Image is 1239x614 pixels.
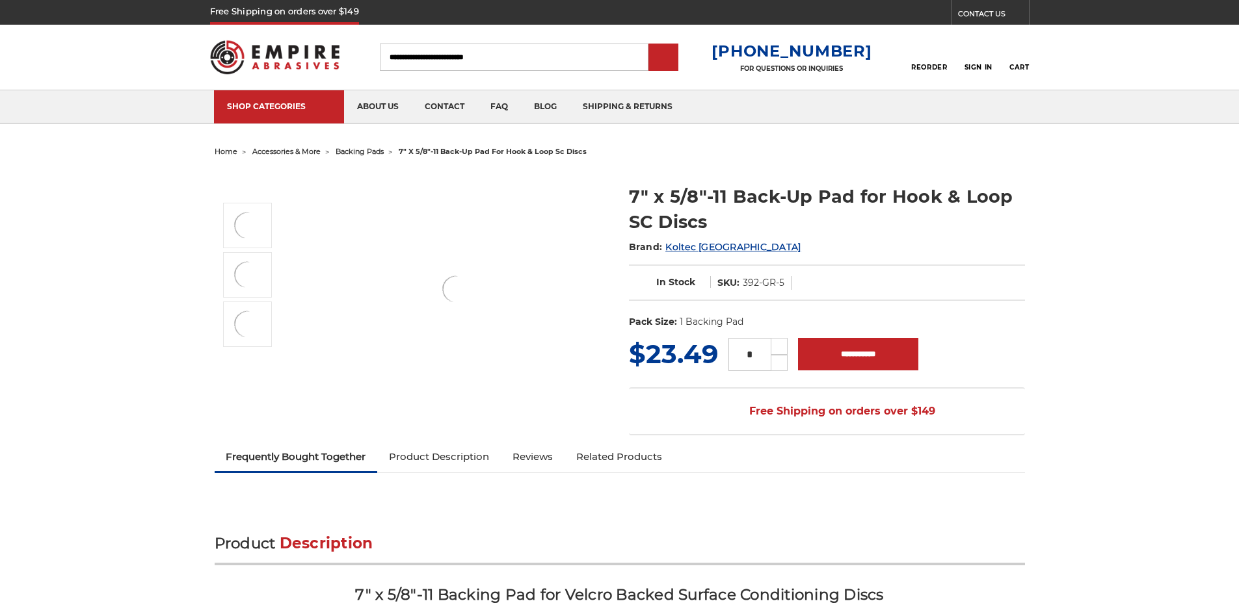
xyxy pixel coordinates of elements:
a: about us [344,90,412,123]
span: In Stock [656,276,695,288]
span: Brand: [629,241,663,253]
dt: SKU: [717,276,739,290]
span: Reorder [911,63,947,71]
a: Related Products [565,442,674,471]
div: SHOP CATEGORIES [227,101,331,111]
img: 7" x 5/8"-11 Back-Up Pad for Hook & Loop SC Discs [440,273,472,305]
a: backing pads [336,147,384,156]
a: home [215,147,237,156]
img: 7" x 5/8"-11 Back-Up Pad for Hook & Loop SC Discs [232,308,264,340]
a: Cart [1009,43,1029,71]
span: Description [280,534,373,552]
h2: 7" x 5/8"-11 Backing Pad for Velcro Backed Surface Conditioning Discs [215,585,1025,614]
a: Reorder [911,43,947,71]
img: 7" x 5/8"-11 Back-Up Pad for Hook & Loop SC Discs [232,209,264,242]
a: contact [412,90,477,123]
a: Product Description [377,442,501,471]
span: 7" x 5/8"-11 back-up pad for hook & loop sc discs [399,147,587,156]
a: Koltec [GEOGRAPHIC_DATA] [665,241,801,253]
dd: 392-GR-5 [743,276,784,290]
a: SHOP CATEGORIES [214,90,344,123]
a: faq [477,90,521,123]
span: Product [215,534,276,552]
a: blog [521,90,570,123]
a: shipping & returns [570,90,686,123]
img: Empire Abrasives [210,32,340,83]
dt: Pack Size: [629,315,677,329]
img: 7" x 5/8"-11 Back-Up Pad for Hook & Loop SC Discs [232,259,264,291]
h1: 7" x 5/8"-11 Back-Up Pad for Hook & Loop SC Discs [629,184,1025,235]
span: Free Shipping on orders over $149 [718,398,935,424]
p: FOR QUESTIONS OR INQUIRIES [712,64,872,73]
a: accessories & more [252,147,321,156]
dd: 1 Backing Pad [680,315,743,329]
a: Reviews [501,442,565,471]
a: CONTACT US [958,6,1029,25]
input: Submit [650,45,676,71]
span: Cart [1009,63,1029,71]
a: Frequently Bought Together [215,442,378,471]
span: $23.49 [629,338,718,370]
a: [PHONE_NUMBER] [712,42,872,60]
span: Sign In [965,63,993,71]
